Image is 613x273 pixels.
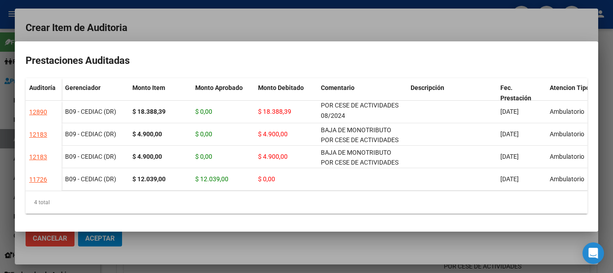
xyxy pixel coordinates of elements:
[500,84,531,102] span: Fec. Prestación
[29,130,47,140] div: 12183
[132,130,162,138] strong: $ 4.900,00
[500,108,519,115] span: [DATE]
[65,84,101,91] span: Gerenciador
[29,152,47,162] div: 12183
[321,149,398,177] span: BAJA DE MONOTRIBUTO POR CESE DE ACTIVIDADES 08/2024
[29,84,56,91] span: Auditoría
[132,175,166,183] strong: $ 12.039,00
[550,108,584,115] span: Ambulatorio
[29,107,47,117] div: 12890
[550,84,590,91] span: Atencion Tipo
[65,108,116,115] span: B09 - CEDIAC (DR)
[321,92,398,120] span: BAJA DE MONOTRIBUTO POR CESE DE ACTIVIDADES 08/2024
[550,175,584,183] span: Ambulatorio
[550,153,584,160] span: Ambulatorio
[550,130,584,138] span: Ambulatorio
[195,175,228,183] span: $ 12.039,00
[26,78,61,116] datatable-header-cell: Auditoría
[132,153,162,160] strong: $ 4.900,00
[132,108,166,115] strong: $ 18.388,39
[582,242,604,264] div: Open Intercom Messenger
[317,78,407,116] datatable-header-cell: Comentario
[192,78,254,116] datatable-header-cell: Monto Aprobado
[258,108,291,115] span: $ 18.388,39
[129,78,192,116] datatable-header-cell: Monto Item
[411,84,444,91] span: Descripción
[254,78,317,116] datatable-header-cell: Monto Debitado
[321,126,398,154] span: BAJA DE MONOTRIBUTO POR CESE DE ACTIVIDADES 08/2024
[29,175,47,185] div: 11726
[61,78,129,116] datatable-header-cell: Gerenciador
[258,130,288,138] span: $ 4.900,00
[195,84,243,91] span: Monto Aprobado
[321,84,355,91] span: Comentario
[132,84,165,91] span: Monto Item
[258,84,304,91] span: Monto Debitado
[500,153,519,160] span: [DATE]
[258,153,288,160] span: $ 4.900,00
[195,108,212,115] span: $ 0,00
[26,191,587,214] div: 4 total
[65,130,116,138] span: B09 - CEDIAC (DR)
[65,175,116,183] span: B09 - CEDIAC (DR)
[26,52,587,69] h2: Prestaciones Auditadas
[500,130,519,138] span: [DATE]
[195,130,212,138] span: $ 0,00
[500,175,519,183] span: [DATE]
[546,78,595,116] datatable-header-cell: Atencion Tipo
[258,175,275,183] span: $ 0,00
[65,153,116,160] span: B09 - CEDIAC (DR)
[497,78,546,116] datatable-header-cell: Fec. Prestación
[407,78,497,116] datatable-header-cell: Descripción
[195,153,212,160] span: $ 0,00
